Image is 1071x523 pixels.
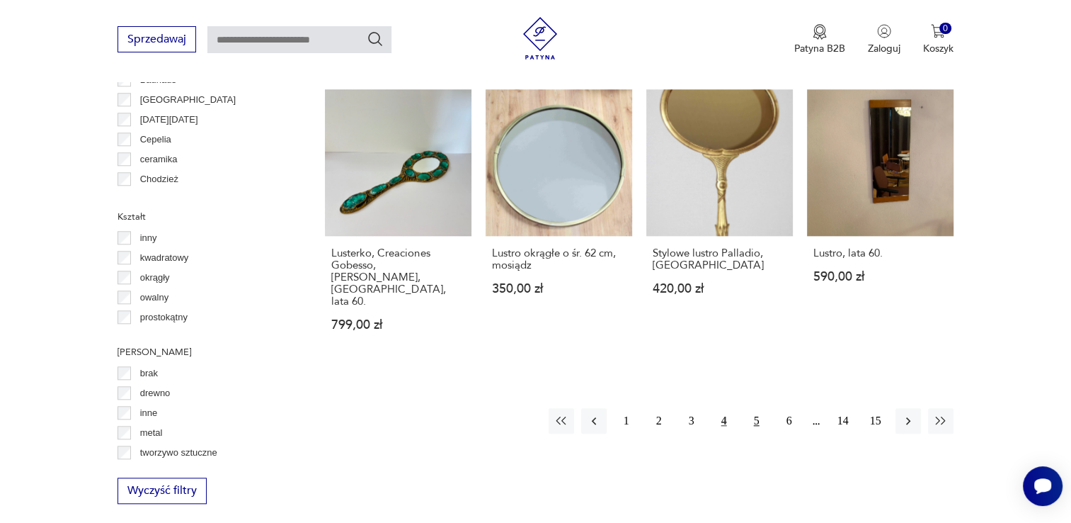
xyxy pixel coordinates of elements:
[140,445,217,461] p: tworzywo sztuczne
[140,250,189,266] p: kwadratowy
[140,366,158,381] p: brak
[614,408,639,434] button: 1
[140,191,176,207] p: Ćmielów
[331,319,465,331] p: 799,00 zł
[807,89,953,359] a: Lustro, lata 60.Lustro, lata 60.590,00 zł
[140,405,158,421] p: inne
[140,310,188,325] p: prostokątny
[923,42,953,55] p: Koszyk
[140,230,157,246] p: inny
[830,408,856,434] button: 14
[331,247,465,308] h3: Lusterko, Creaciones Gobesso, [PERSON_NAME], [GEOGRAPHIC_DATA], lata 60.
[118,26,196,52] button: Sprzedawaj
[679,408,704,434] button: 3
[367,30,384,47] button: Szukaj
[813,24,827,40] img: Ikona medalu
[939,23,951,35] div: 0
[877,24,891,38] img: Ikonka użytkownika
[118,344,291,360] p: [PERSON_NAME]
[118,478,207,504] button: Wyczyść filtry
[646,408,672,434] button: 2
[813,247,947,259] h3: Lustro, lata 60.
[794,24,845,55] a: Ikona medaluPatyna B2B
[653,247,786,271] h3: Stylowe lustro Palladio, [GEOGRAPHIC_DATA]
[140,171,178,187] p: Chodzież
[863,408,888,434] button: 15
[140,425,163,441] p: metal
[140,386,171,401] p: drewno
[931,24,945,38] img: Ikona koszyka
[486,89,632,359] a: Lustro okrągłe o śr. 62 cm, mosiądzLustro okrągłe o śr. 62 cm, mosiądz350,00 zł
[646,89,793,359] a: Stylowe lustro Palladio, WłochyStylowe lustro Palladio, [GEOGRAPHIC_DATA]420,00 zł
[923,24,953,55] button: 0Koszyk
[744,408,769,434] button: 5
[140,270,170,286] p: okrągły
[711,408,737,434] button: 4
[118,35,196,45] a: Sprzedawaj
[868,24,900,55] button: Zaloguj
[140,152,178,167] p: ceramika
[868,42,900,55] p: Zaloguj
[492,247,626,271] h3: Lustro okrągłe o śr. 62 cm, mosiądz
[140,290,168,305] p: owalny
[140,112,198,128] p: [DATE][DATE]
[140,92,236,108] p: [GEOGRAPHIC_DATA]
[777,408,802,434] button: 6
[492,283,626,295] p: 350,00 zł
[653,283,786,295] p: 420,00 zł
[794,42,845,55] p: Patyna B2B
[794,24,845,55] button: Patyna B2B
[813,271,947,283] p: 590,00 zł
[519,17,561,60] img: Patyna - sklep z meblami i dekoracjami vintage
[325,89,471,359] a: Lusterko, Creaciones Gobesso, Vidrio Murano, Włochy, lata 60.Lusterko, Creaciones Gobesso, [PERSO...
[118,209,291,225] p: Kształt
[140,132,171,147] p: Cepelia
[1023,466,1063,506] iframe: Smartsupp widget button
